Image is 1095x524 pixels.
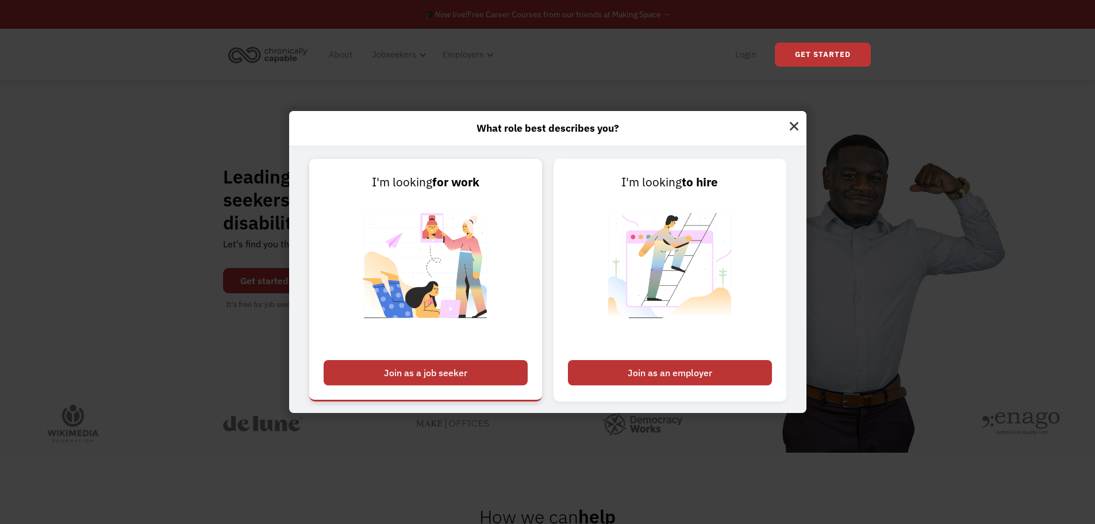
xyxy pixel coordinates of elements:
[324,360,528,385] div: Join as a job seeker
[477,121,619,135] strong: What role best describes you?
[432,174,479,190] strong: for work
[372,48,416,62] div: Jobseekers
[324,173,528,192] div: I'm looking
[309,159,542,401] a: I'm lookingfor workJoin as a job seeker
[568,360,772,385] div: Join as an employer
[775,43,871,67] a: Get Started
[436,36,497,73] div: Employers
[354,192,497,354] img: Chronically Capable Personalized Job Matching
[728,36,763,73] a: Login
[443,48,483,62] div: Employers
[554,159,786,401] a: I'm lookingto hireJoin as an employer
[322,36,359,73] a: About
[365,36,430,73] div: Jobseekers
[568,173,772,192] div: I'm looking
[225,42,316,67] a: home
[682,174,718,190] strong: to hire
[225,42,311,67] img: Chronically Capable logo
